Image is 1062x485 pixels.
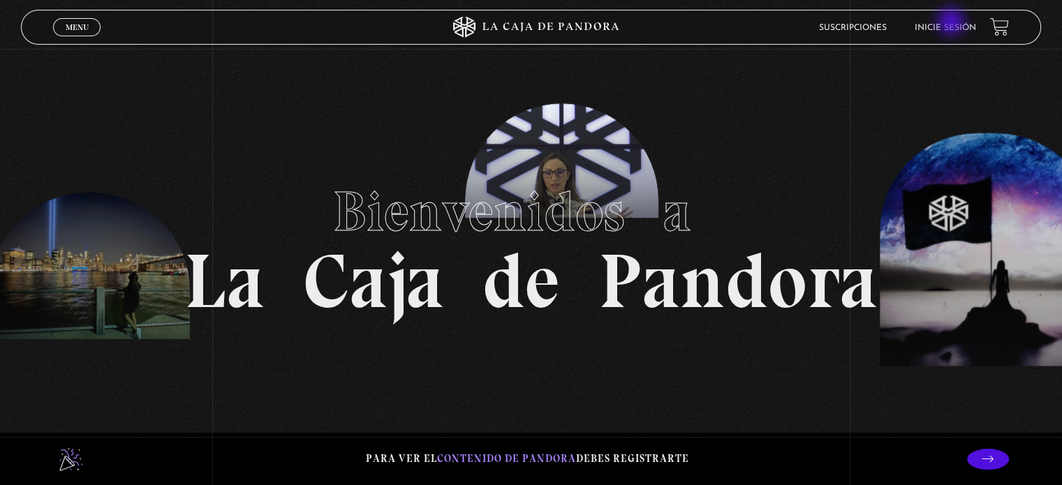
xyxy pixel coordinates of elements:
[61,35,94,45] span: Cerrar
[184,166,878,320] h1: La Caja de Pandora
[915,24,976,32] a: Inicie sesión
[66,23,89,31] span: Menu
[819,24,887,32] a: Suscripciones
[437,452,576,465] span: contenido de Pandora
[333,178,730,245] span: Bienvenidos a
[366,449,689,468] p: Para ver el debes registrarte
[990,17,1009,36] a: View your shopping cart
